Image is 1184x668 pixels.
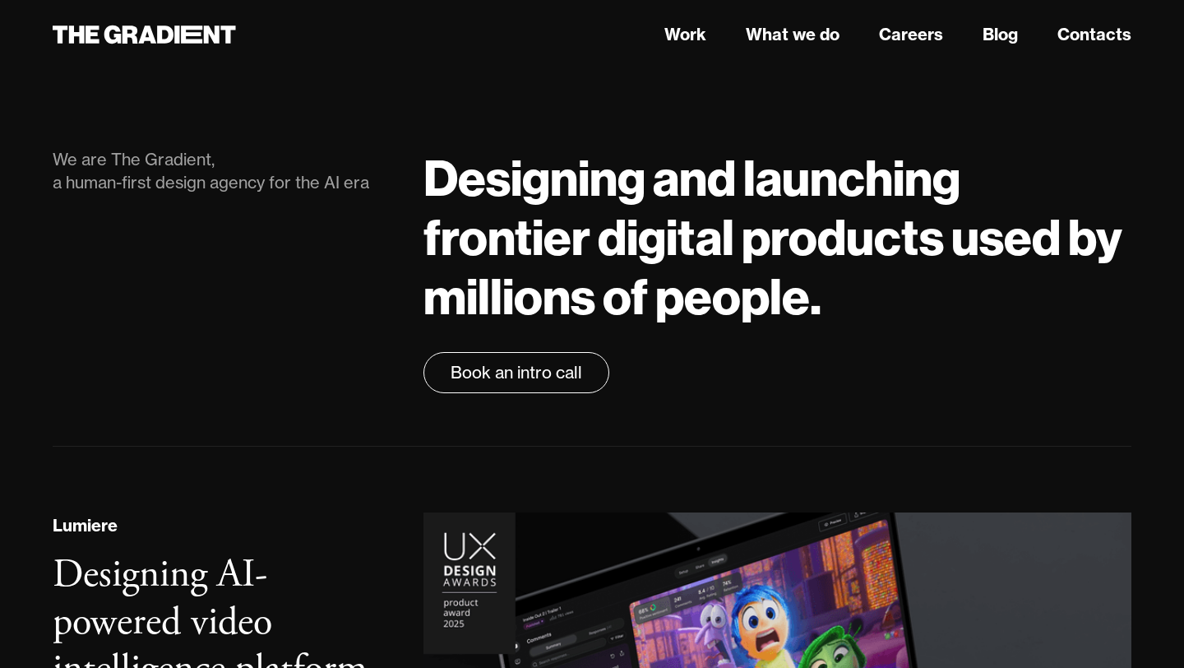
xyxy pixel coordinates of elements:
a: Work [664,22,706,47]
a: Careers [879,22,943,47]
a: What we do [746,22,839,47]
div: We are The Gradient, a human-first design agency for the AI era [53,148,391,194]
a: Blog [983,22,1018,47]
div: Lumiere [53,513,118,538]
a: Contacts [1057,22,1131,47]
h1: Designing and launching frontier digital products used by millions of people. [423,148,1131,326]
a: Book an intro call [423,352,609,393]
